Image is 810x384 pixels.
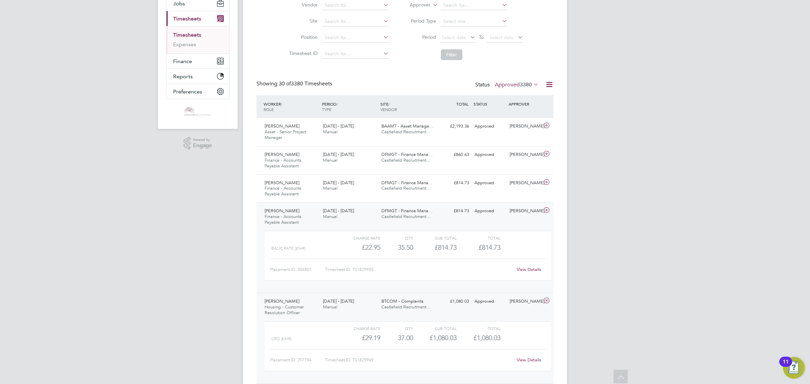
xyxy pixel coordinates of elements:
div: £2,193.36 [437,121,472,132]
label: Site [287,18,318,24]
div: [PERSON_NAME] [507,296,542,307]
span: [DATE] - [DATE] [323,208,354,214]
span: Timesheets [173,16,201,22]
div: Approved [472,121,507,132]
span: Housing - Customer Resolution Officer [265,304,304,316]
div: £22.95 [337,242,380,253]
div: Total [457,234,500,242]
span: DFMGT - Finance Mana… [381,152,433,157]
div: £29.19 [337,332,380,344]
div: PERIOD [320,98,379,115]
span: Select date [489,34,514,40]
div: £1,080.03 [437,296,472,307]
div: Charge rate [337,324,380,332]
span: £814.73 [479,243,501,251]
span: Finance - Accounts Payable Assistant [265,157,301,169]
div: [PERSON_NAME] [507,121,542,132]
a: Timesheets [173,32,201,38]
div: Sub Total [413,234,457,242]
span: DFMGT - Finance Mana… [381,208,433,214]
div: £814.73 [437,205,472,217]
span: Basic rate (£/HR) [271,246,305,251]
span: Asset - Senior Project Manager [265,129,306,140]
div: SITE [379,98,437,115]
div: Placement ID: 304801 [270,264,325,275]
span: Reports [173,73,193,80]
span: 3380 [520,81,532,88]
a: Powered byEngage [184,137,212,150]
div: £814.73 [413,242,457,253]
div: Placement ID: 297794 [270,355,325,365]
span: Select date [442,34,466,40]
span: BAAMT - Asset Manage… [381,123,433,129]
span: 30 of [279,80,291,87]
span: Finance - Accounts Payable Assistant [265,214,301,225]
input: Search for... [322,33,389,43]
button: Preferences [166,84,229,99]
span: [DATE] - [DATE] [323,180,354,186]
span: [DATE] - [DATE] [323,123,354,129]
span: Castlefield Recruitment… [381,129,431,135]
span: VENDOR [380,107,397,112]
a: Go to home page [166,106,230,117]
div: 35.50 [380,242,413,253]
span: DFMGT - Finance Mana… [381,180,433,186]
div: WORKER [262,98,320,115]
span: To [477,33,486,42]
span: Manual [323,129,337,135]
a: View Details [517,267,541,272]
span: Preferences [173,88,202,95]
div: Timesheet ID: TS1829955 [325,264,512,275]
span: Manual [323,157,337,163]
span: Castlefield Recruitment… [381,185,431,191]
span: Castlefield Recruitment… [381,214,431,219]
div: [PERSON_NAME] [507,149,542,160]
div: Approved [472,205,507,217]
span: / [336,101,338,107]
div: STATUS [472,98,507,110]
span: Engage [193,143,212,148]
div: APPROVER [507,98,542,110]
label: Position [287,34,318,40]
div: Approved [472,177,507,189]
a: View Details [517,357,541,363]
span: Manual [323,214,337,219]
button: Timesheets [166,11,229,26]
img: castlefieldrecruitment-logo-retina.png [183,106,212,117]
button: Open Resource Center, 11 new notifications [783,357,805,379]
span: BTCOM - Complaints [381,298,424,304]
div: QTY [380,234,413,242]
span: [PERSON_NAME] [265,152,299,157]
span: 3380 Timesheets [279,80,332,87]
div: Charge rate [337,234,380,242]
div: Timesheets [166,26,229,53]
span: Manual [323,304,337,310]
button: Reports [166,69,229,84]
div: QTY [380,324,413,332]
div: Timesheet ID: TS1829949 [325,355,512,365]
span: Manual [323,185,337,191]
div: Sub Total [413,324,457,332]
span: £1,080.03 [474,334,501,342]
span: TYPE [322,107,331,112]
div: [PERSON_NAME] [507,205,542,217]
input: Search for... [322,49,389,59]
div: £814.73 [437,177,472,189]
label: Approved [495,81,539,88]
input: Search for... [322,1,389,10]
button: Filter [441,49,462,60]
div: £1,080.03 [413,332,457,344]
span: ROLE [264,107,274,112]
label: Timesheet ID [287,50,318,56]
div: Status [475,80,540,90]
span: CRO (£/HR) [271,336,292,341]
span: Finance [173,58,192,64]
input: Select one [441,17,507,26]
div: 11 [783,362,789,371]
span: [PERSON_NAME] [265,180,299,186]
div: Total [457,324,500,332]
span: [PERSON_NAME] [265,123,299,129]
span: Jobs [173,0,185,7]
label: Approver [400,2,430,8]
input: Search for... [441,1,507,10]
